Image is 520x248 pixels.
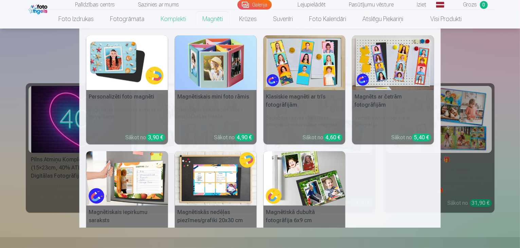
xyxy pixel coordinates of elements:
[411,10,470,29] a: Visi produkti
[175,227,257,246] h6: Organizējiet savu aktivitāšu grafiku
[352,35,434,144] a: Magnēts ar četrām fotogrāfijāmMagnēts ar četrām fotogrāfijāmVertikāls vinila magnēts ar fotogrāfi...
[86,35,168,90] img: Personalizēti foto magnēti
[235,134,254,141] div: 4,90 €
[264,35,345,144] a: Klasiskie magnēti ar trīs fotogrāfijāmKlasiskie magnēti ar trīs fotogrāfijāmSaglabājiet savas ska...
[126,134,165,142] div: Sākot no
[264,112,345,131] h6: Saglabājiet savas skaistākās atmiņas uz ledusskapja magnēta
[352,90,434,112] h5: Magnēts ar četrām fotogrāfijām
[175,35,257,90] img: Magnētiskais mini foto rāmis
[264,35,345,90] img: Klasiskie magnēti ar trīs fotogrāfijām
[86,206,168,227] h5: Magnētiskais iepirkumu saraksts
[102,10,153,29] a: Fotogrāmata
[146,134,165,141] div: 3,90 €
[86,90,168,104] h5: Personalizēti foto magnēti
[352,35,434,90] img: Magnēts ar četrām fotogrāfijām
[29,3,49,14] img: /fa1
[463,1,477,9] span: Grozs
[231,10,265,29] a: Krūzes
[194,10,231,29] a: Magnēti
[175,206,257,227] h5: Magnētiskās nedēļas piezīmes/grafiki 20x30 cm
[175,35,257,144] a: Magnētiskais mini foto rāmisMagnētiskais mini foto rāmisSaglabājiet savus iecienītākos mirkļus ko...
[301,10,354,29] a: Foto kalendāri
[86,227,168,246] h6: Saglabājiet savu pārtikas preču sarakstu parocīgu un sakārtotu
[480,1,488,9] span: 0
[303,134,343,142] div: Sākot no
[392,134,431,142] div: Sākot no
[153,10,194,29] a: Komplekti
[214,134,254,142] div: Sākot no
[175,104,257,131] h6: Saglabājiet savus iecienītākos mirkļus košās krāsās
[86,104,168,131] h6: Saglabājiet skaistākās atmiņas uz ledusskapja
[86,35,168,144] a: Personalizēti foto magnētiPersonalizēti foto magnētiSaglabājiet skaistākās atmiņas uz ledusskapja...
[86,151,168,206] img: Magnētiskais iepirkumu saraksts
[264,227,345,246] h6: Izbaudiet divas dārgas atmiņas uz ledusskapja
[354,10,411,29] a: Atslēgu piekariņi
[265,10,301,29] a: Suvenīri
[264,151,345,206] img: Magnētiskā dubultā fotogrāfija 6x9 cm
[50,10,102,29] a: Foto izdrukas
[412,134,431,141] div: 5,40 €
[324,134,343,141] div: 4,60 €
[264,206,345,227] h5: Magnētiskā dubultā fotogrāfija 6x9 cm
[175,90,257,104] h5: Magnētiskais mini foto rāmis
[175,151,257,206] img: Magnētiskās nedēļas piezīmes/grafiki 20x30 cm
[264,90,345,112] h5: Klasiskie magnēti ar trīs fotogrāfijām
[352,112,434,131] h6: Vertikāls vinila magnēts ar fotogrāfiju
